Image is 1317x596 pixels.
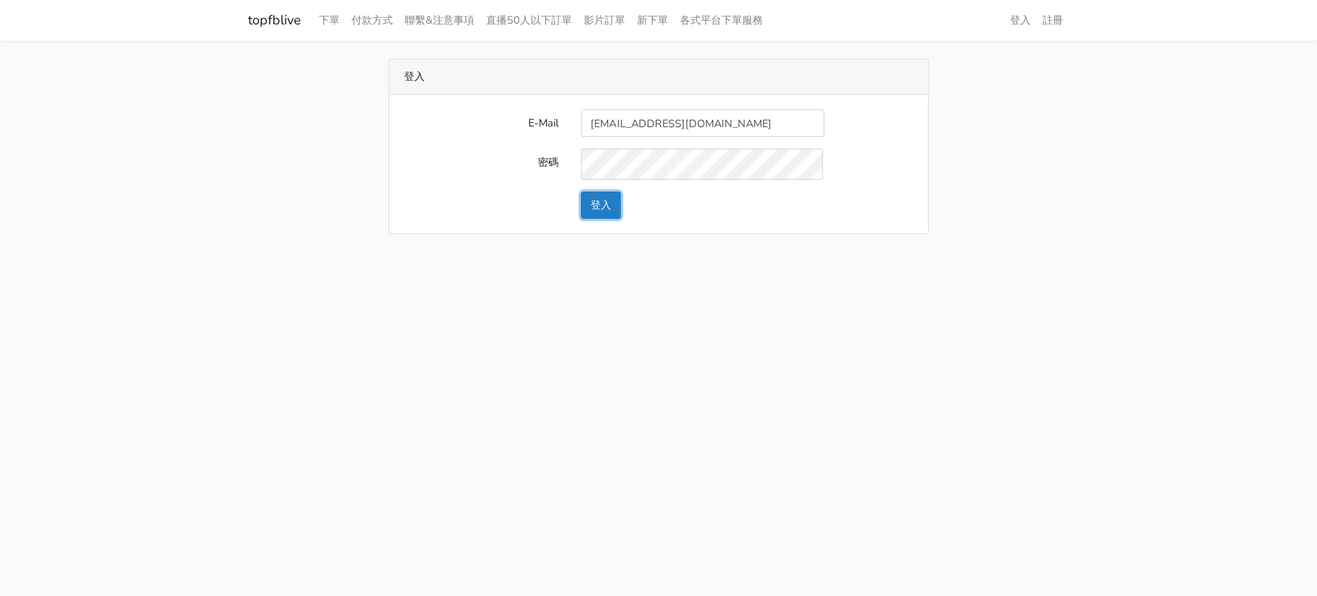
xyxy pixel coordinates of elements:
div: 登入 [389,59,928,95]
a: 新下單 [631,6,674,35]
a: 影片訂單 [578,6,631,35]
a: 直播50人以下訂單 [480,6,578,35]
button: 登入 [581,192,621,219]
a: 付款方式 [346,6,399,35]
a: 聯繫&注意事項 [399,6,480,35]
a: 註冊 [1037,6,1069,35]
a: topfblive [248,6,301,35]
label: 密碼 [393,149,570,179]
a: 登入 [1004,6,1037,35]
label: E-Mail [393,109,570,137]
a: 下單 [313,6,346,35]
a: 各式平台下單服務 [674,6,769,35]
